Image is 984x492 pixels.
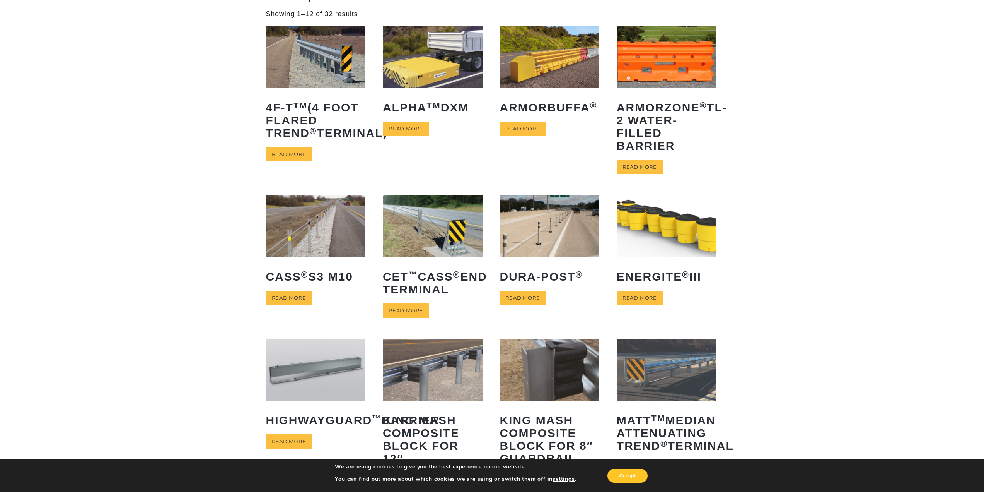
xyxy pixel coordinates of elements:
h2: ALPHA DXM [383,95,483,120]
sup: ® [590,101,597,110]
h2: Dura-Post [500,264,599,289]
button: Accept [607,469,648,483]
sup: ® [576,270,583,279]
sup: TM [293,101,308,110]
sup: ® [682,270,689,279]
a: King MASH Composite Block for 8″ Guardrail Applications [500,339,599,483]
p: Showing 1–12 of 32 results [266,10,358,19]
sup: ® [301,270,309,279]
h2: MATT Median Attenuating TREND Terminal [617,408,716,458]
a: Dura-Post® [500,195,599,289]
h2: CET CASS End Terminal [383,264,483,302]
a: ENERGITE®III [617,195,716,289]
a: Read more about “ENERGITE® III” [617,291,663,305]
sup: ™ [372,413,382,423]
a: Read more about “ArmorZone® TL-2 Water-Filled Barrier” [617,160,663,174]
a: ALPHATMDXM [383,26,483,120]
a: Read more about “ArmorBuffa®” [500,122,546,136]
h2: HighwayGuard Barrier [266,408,366,432]
h2: King MASH Composite Block for 8″ Guardrail Applications [500,408,599,483]
h2: 4F-T (4 Foot Flared TREND Terminal) [266,95,366,145]
a: ArmorZone®TL-2 Water-Filled Barrier [617,26,716,158]
sup: ® [660,439,668,449]
a: Read more about “4F-TTM (4 Foot Flared TREND® Terminal)” [266,147,312,161]
p: We are using cookies to give you the best experience on our website. [335,463,576,470]
sup: ® [699,101,707,110]
a: Read more about “Dura-Post®” [500,291,546,305]
h2: ArmorZone TL-2 Water-Filled Barrier [617,95,716,158]
p: You can find out more about which cookies we are using or switch them off in . [335,476,576,483]
h2: ArmorBuffa [500,95,599,120]
a: 4F-TTM(4 Foot Flared TREND®Terminal) [266,26,366,145]
sup: ® [453,270,460,279]
sup: TM [426,101,441,110]
sup: ® [310,126,317,136]
h2: ENERGITE III [617,264,716,289]
button: settings [553,476,575,483]
a: ArmorBuffa® [500,26,599,120]
sup: ™ [408,270,418,279]
a: Read more about “CET™ CASS® End Terminal” [383,303,429,318]
a: HighwayGuard™Barrier [266,339,366,432]
a: CASS®S3 M10 [266,195,366,289]
sup: TM [651,413,665,423]
a: MATTTMMedian Attenuating TREND®Terminal [617,339,716,458]
a: Read more about “ALPHATM DXM” [383,122,429,136]
h2: CASS S3 M10 [266,264,366,289]
a: CET™CASS®End Terminal [383,195,483,302]
a: Read more about “HighwayGuard™ Barrier” [266,434,312,449]
a: Read more about “CASS® S3 M10” [266,291,312,305]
